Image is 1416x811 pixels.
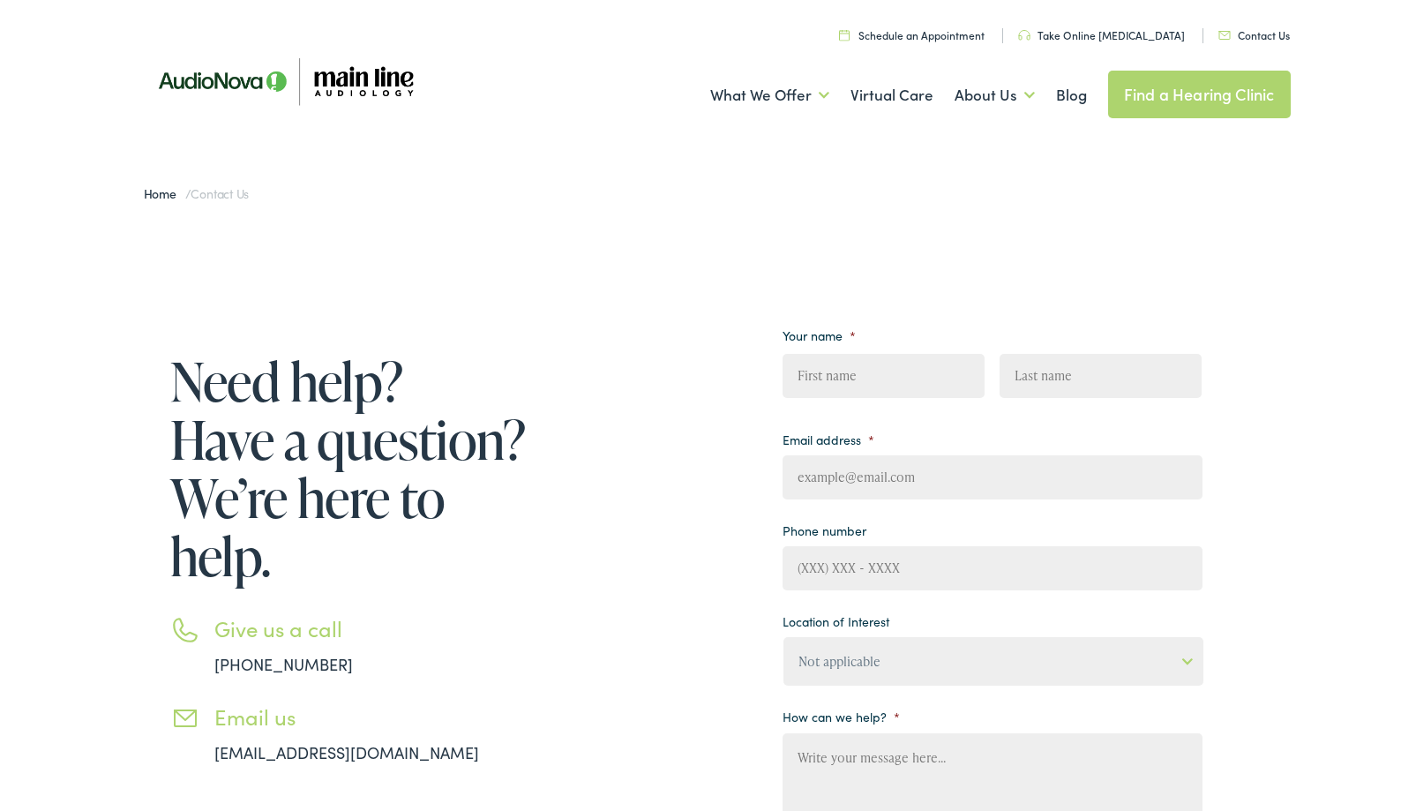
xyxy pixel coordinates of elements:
[214,704,532,730] h3: Email us
[955,63,1035,128] a: About Us
[839,27,985,42] a: Schedule an Appointment
[170,352,532,585] h1: Need help? Have a question? We’re here to help.
[783,522,866,538] label: Phone number
[1018,30,1030,41] img: utility icon
[214,741,479,763] a: [EMAIL_ADDRESS][DOMAIN_NAME]
[1000,354,1202,398] input: Last name
[839,29,850,41] img: utility icon
[783,546,1202,590] input: (XXX) XXX - XXXX
[783,354,985,398] input: First name
[1218,27,1290,42] a: Contact Us
[191,184,249,202] span: Contact Us
[214,653,353,675] a: [PHONE_NUMBER]
[1018,27,1185,42] a: Take Online [MEDICAL_DATA]
[783,709,900,725] label: How can we help?
[783,613,889,629] label: Location of Interest
[1108,71,1291,118] a: Find a Hearing Clinic
[710,63,829,128] a: What We Offer
[850,63,933,128] a: Virtual Care
[783,327,856,343] label: Your name
[783,432,874,447] label: Email address
[1056,63,1087,128] a: Blog
[783,455,1202,499] input: example@email.com
[1218,31,1231,40] img: utility icon
[214,616,532,642] h3: Give us a call
[144,184,250,202] span: /
[144,184,185,202] a: Home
